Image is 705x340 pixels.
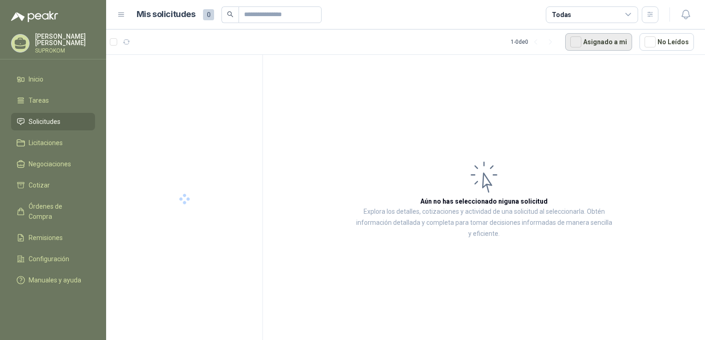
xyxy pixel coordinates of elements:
[11,70,95,88] a: Inicio
[639,33,694,51] button: No Leídos
[11,155,95,173] a: Negociaciones
[511,35,558,49] div: 1 - 0 de 0
[552,10,571,20] div: Todas
[29,74,43,84] span: Inicio
[137,8,196,21] h1: Mis solicitudes
[355,206,613,240] p: Explora los detalles, cotizaciones y actividad de una solicitud al seleccionarla. Obtén informaci...
[227,11,233,18] span: search
[35,33,95,46] p: [PERSON_NAME] [PERSON_NAME]
[203,9,214,20] span: 0
[29,254,69,264] span: Configuración
[11,134,95,152] a: Licitaciones
[11,11,58,22] img: Logo peakr
[11,229,95,246] a: Remisiones
[29,180,50,190] span: Cotizar
[29,201,86,222] span: Órdenes de Compra
[29,275,81,285] span: Manuales y ayuda
[11,113,95,130] a: Solicitudes
[420,196,548,206] h3: Aún no has seleccionado niguna solicitud
[29,159,71,169] span: Negociaciones
[29,117,60,127] span: Solicitudes
[35,48,95,53] p: SUPROKOM
[29,95,49,106] span: Tareas
[11,176,95,194] a: Cotizar
[11,92,95,109] a: Tareas
[11,198,95,225] a: Órdenes de Compra
[11,250,95,268] a: Configuración
[11,271,95,289] a: Manuales y ayuda
[29,138,63,148] span: Licitaciones
[565,33,632,51] button: Asignado a mi
[29,233,63,243] span: Remisiones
